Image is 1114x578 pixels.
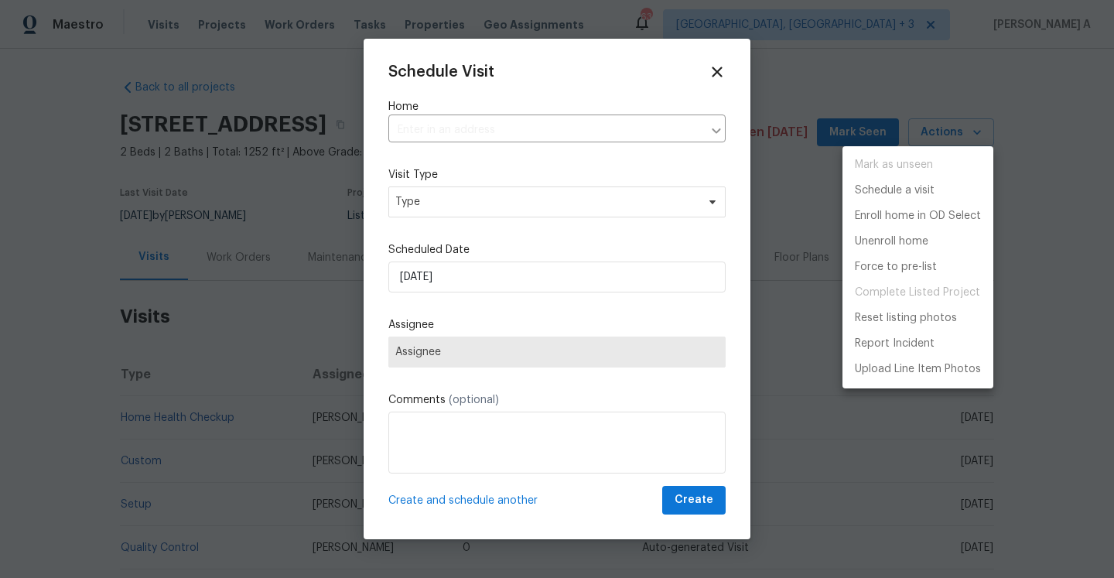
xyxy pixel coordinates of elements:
p: Schedule a visit [855,183,935,199]
p: Report Incident [855,336,935,352]
p: Enroll home in OD Select [855,208,981,224]
p: Unenroll home [855,234,928,250]
span: Project is already completed [842,280,993,306]
p: Reset listing photos [855,310,957,327]
p: Upload Line Item Photos [855,361,981,378]
p: Force to pre-list [855,259,937,275]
